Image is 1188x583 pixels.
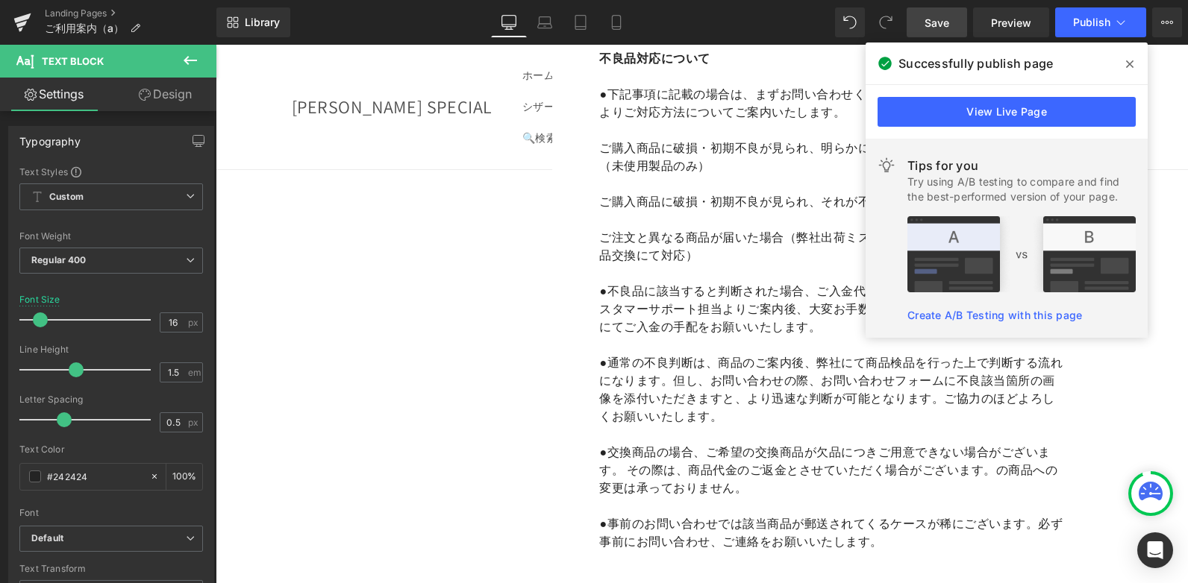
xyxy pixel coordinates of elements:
[907,157,1136,174] div: Tips for you
[907,174,1136,204] div: Try using A/B testing to compare and find the best-performed version of your page.
[384,95,827,129] font: ご購入商品に破損・初期不良が見られ、明らかに弊社責任であると思われる場合（未使用製品のみ）
[166,464,202,490] div: %
[216,7,290,37] a: New Library
[19,231,203,242] div: Font Weight
[49,191,84,204] b: Custom
[245,16,280,29] span: Library
[1055,7,1146,37] button: Publish
[188,318,201,327] span: px
[111,78,219,111] a: Design
[31,532,63,545] i: Default
[991,15,1031,31] span: Preview
[19,508,203,518] div: Font
[188,417,201,427] span: px
[19,166,203,177] div: Text Styles
[384,185,840,218] font: ご注文と異なる商品が届いた場合（弊社出荷ミス・システム不具合が原因／基本商品交換にて対応）
[563,7,598,37] a: Tablet
[19,394,203,405] div: Letter Spacing
[598,7,634,37] a: Mobile
[19,344,203,355] div: Line Height
[835,7,865,37] button: Undo
[384,400,842,451] font: ●交換商品の場合、ご希望の交換商品が欠品につきご用意できない場合がございます。 その際は、商品代金のご返金とさせていただく場合がございます。の商品への変更は承っておりません。
[1137,532,1173,568] div: Open Intercom Messenger
[898,54,1053,72] span: Successfully publish page
[384,239,847,290] font: ●不良品に該当すると判断された場合、ご入金代金は弊社が負担いたしますので、カスタマーサポート担当よりご案内後、大変お手数をおかけいたしますが「着払い」にてご入金の手配をお願いいたします。
[907,216,1136,292] img: tip.png
[384,42,837,75] font: ●下記事項に記載の場合は、まずお問い合わせください。 カスタマーサポート担当よりご対応方法についてご案内いたします。
[973,7,1049,37] a: Preview
[384,6,495,22] strong: 不良品対応について
[384,310,847,379] font: ●通常の不良判断は、商品のご案内後、弊社にて商品検品を行った上で判断する流れになります。但し、お問い合わせの際、お問い合わせフォームに不良該当箇所の画像を添付いただきますと、より迅速な判断が可能...
[1152,7,1182,37] button: More
[907,309,1082,321] a: Create A/B Testing with this page
[19,564,203,574] div: Text Transform
[42,55,104,67] span: Text Block
[188,368,201,377] span: em
[19,127,81,148] div: Typography
[878,97,1136,127] a: View Live Page
[925,15,949,31] span: Save
[19,444,203,455] div: Text Color
[871,7,901,37] button: Redo
[384,471,847,505] font: ●事前のお問い合わせでは該当商品が郵送されてくるケースが稀にございます。必ず事前にお問い合わせ、ご連絡をお願いいたします。
[47,468,143,485] input: Color
[384,149,840,165] font: ご購入商品に破損・初期不良が見られ、それが不良品かどうか判断のつかない場合
[31,254,87,265] b: Regular 400
[45,22,124,34] span: ご利用案内（a）
[45,7,216,19] a: Landing Pages
[491,7,527,37] a: Desktop
[527,7,563,37] a: Laptop
[1073,16,1110,28] span: Publish
[19,294,60,305] div: Font Size
[878,157,895,174] img: light.svg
